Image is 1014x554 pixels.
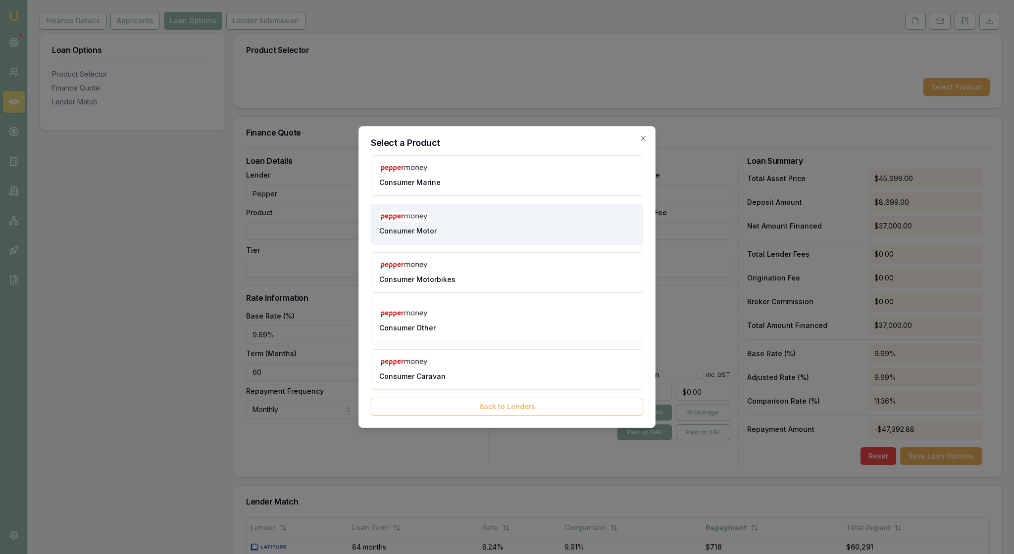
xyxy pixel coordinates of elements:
img: pepper_money [379,261,429,271]
span: Consumer Motorbikes [379,275,456,284]
button: Consumer Motor [371,204,643,244]
button: Consumer Other [371,301,643,341]
img: pepper_money [379,309,429,319]
img: pepper_money [379,358,429,368]
span: Consumer Caravan [379,371,446,381]
span: Consumer Motor [379,226,437,236]
img: pepper_money [379,212,429,222]
button: Consumer Marine [371,155,643,196]
span: Consumer Other [379,323,436,333]
h2: Select a Product [371,138,643,147]
span: Consumer Marine [379,178,441,187]
button: Back to Lenders [371,398,643,415]
img: pepper_money [379,164,429,174]
button: Consumer Caravan [371,349,643,390]
button: Consumer Motorbikes [371,252,643,293]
